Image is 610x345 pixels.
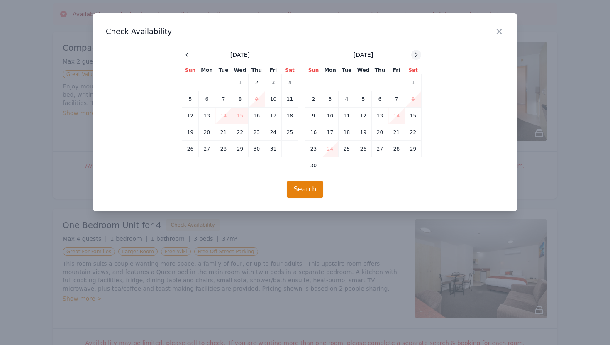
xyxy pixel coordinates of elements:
td: 17 [322,124,339,141]
td: 5 [182,91,199,108]
td: 3 [265,74,282,91]
td: 13 [372,108,388,124]
td: 5 [355,91,372,108]
th: Thu [249,66,265,74]
td: 2 [249,74,265,91]
td: 13 [199,108,215,124]
td: 15 [232,108,249,124]
td: 29 [405,141,422,157]
td: 22 [232,124,249,141]
td: 18 [282,108,298,124]
td: 17 [265,108,282,124]
td: 1 [405,74,422,91]
td: 27 [199,141,215,157]
td: 9 [305,108,322,124]
td: 4 [339,91,355,108]
td: 21 [388,124,405,141]
th: Mon [199,66,215,74]
td: 6 [199,91,215,108]
td: 8 [405,91,422,108]
th: Mon [322,66,339,74]
td: 25 [282,124,298,141]
td: 16 [305,124,322,141]
td: 28 [388,141,405,157]
td: 14 [215,108,232,124]
th: Sun [305,66,322,74]
td: 26 [355,141,372,157]
td: 29 [232,141,249,157]
td: 24 [265,124,282,141]
td: 8 [232,91,249,108]
th: Wed [232,66,249,74]
td: 30 [249,141,265,157]
td: 23 [305,141,322,157]
td: 3 [322,91,339,108]
td: 20 [199,124,215,141]
td: 28 [215,141,232,157]
th: Tue [215,66,232,74]
td: 27 [372,141,388,157]
td: 9 [249,91,265,108]
td: 23 [249,124,265,141]
td: 16 [249,108,265,124]
td: 30 [305,157,322,174]
td: 2 [305,91,322,108]
td: 1 [232,74,249,91]
td: 12 [355,108,372,124]
span: [DATE] [354,51,373,59]
td: 14 [388,108,405,124]
button: Search [287,181,324,198]
h3: Check Availability [106,27,504,37]
td: 19 [182,124,199,141]
th: Wed [355,66,372,74]
td: 31 [265,141,282,157]
td: 7 [215,91,232,108]
td: 15 [405,108,422,124]
th: Thu [372,66,388,74]
td: 7 [388,91,405,108]
td: 22 [405,124,422,141]
th: Sat [282,66,298,74]
td: 25 [339,141,355,157]
td: 10 [265,91,282,108]
td: 10 [322,108,339,124]
th: Fri [388,66,405,74]
th: Sun [182,66,199,74]
td: 19 [355,124,372,141]
td: 21 [215,124,232,141]
th: Sat [405,66,422,74]
th: Tue [339,66,355,74]
td: 6 [372,91,388,108]
td: 11 [282,91,298,108]
td: 11 [339,108,355,124]
td: 26 [182,141,199,157]
td: 24 [322,141,339,157]
span: [DATE] [230,51,250,59]
td: 4 [282,74,298,91]
th: Fri [265,66,282,74]
td: 12 [182,108,199,124]
td: 20 [372,124,388,141]
td: 18 [339,124,355,141]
